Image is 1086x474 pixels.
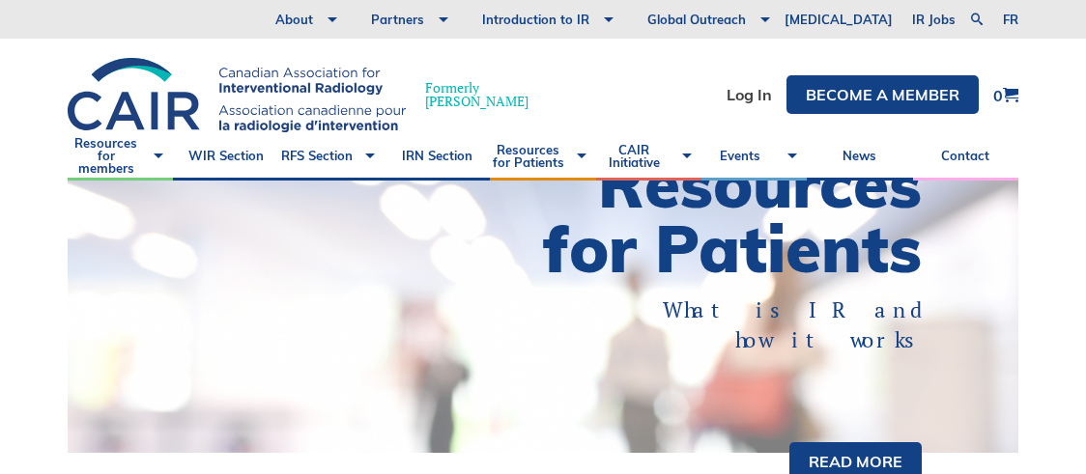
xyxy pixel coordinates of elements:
a: Resources for members [68,132,173,181]
a: 0 [993,87,1018,103]
a: Events [701,132,807,181]
a: Log In [727,87,772,102]
p: What is IR and how it works [611,295,922,355]
a: Formerly[PERSON_NAME] [68,58,548,132]
a: Contact [913,132,1018,181]
span: Formerly [PERSON_NAME] [425,81,529,108]
a: fr [1003,14,1018,26]
h1: Resources for Patients [543,152,922,281]
a: Resources for Patients [490,132,595,181]
a: CAIR Initiative [596,132,701,181]
a: WIR Section [173,132,278,181]
a: RFS Section [279,132,385,181]
a: News [807,132,912,181]
a: IRN Section [385,132,490,181]
img: CIRA [68,58,406,132]
a: Become a member [786,75,979,114]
